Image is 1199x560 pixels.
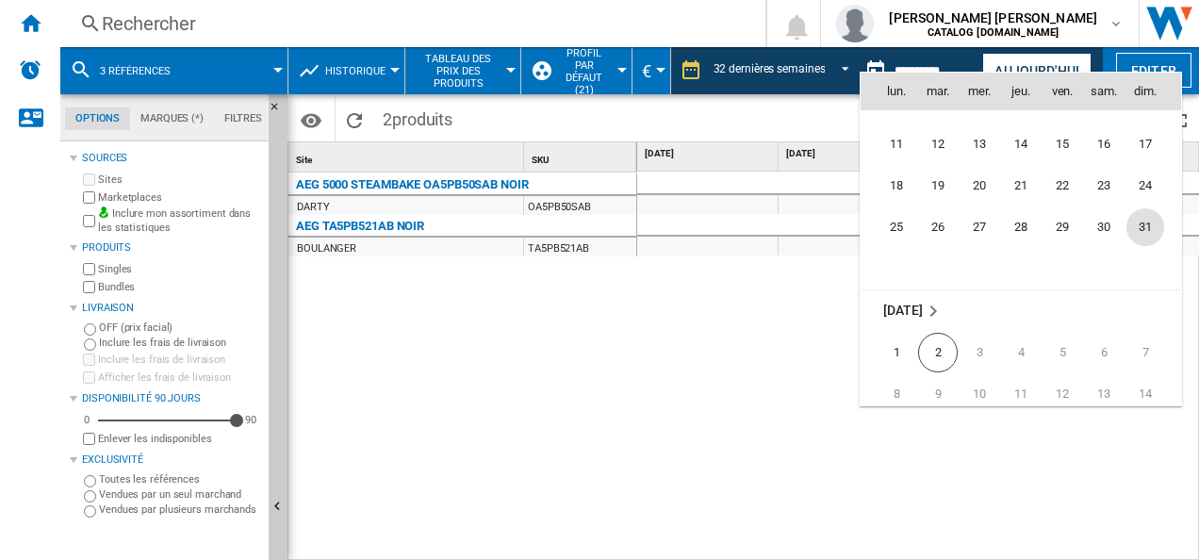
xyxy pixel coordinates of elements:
[917,206,959,248] td: Tuesday August 26 2025
[1042,373,1083,415] td: Friday September 12 2025
[959,373,1000,415] td: Wednesday September 10 2025
[959,165,1000,206] td: Wednesday August 20 2025
[1125,73,1181,110] th: dim.
[959,206,1000,248] td: Wednesday August 27 2025
[1085,125,1123,163] span: 16
[1083,206,1125,248] td: Saturday August 30 2025
[878,334,915,371] span: 1
[1083,332,1125,373] td: Saturday September 6 2025
[961,208,998,246] span: 27
[1125,124,1181,165] td: Sunday August 17 2025
[959,332,1000,373] td: Wednesday September 3 2025
[861,332,917,373] td: Monday September 1 2025
[861,124,1181,165] tr: Week 3
[1000,124,1042,165] td: Thursday August 14 2025
[917,373,959,415] td: Tuesday September 9 2025
[878,208,915,246] span: 25
[959,73,1000,110] th: mer.
[861,248,1181,290] tr: Week undefined
[861,290,1181,333] td: September 2025
[1085,167,1123,205] span: 23
[861,124,917,165] td: Monday August 11 2025
[1125,206,1181,248] td: Sunday August 31 2025
[919,167,957,205] span: 19
[861,290,1181,333] tr: Week undefined
[883,303,922,318] span: [DATE]
[861,165,1181,206] tr: Week 4
[919,208,957,246] span: 26
[919,125,957,163] span: 12
[861,373,917,415] td: Monday September 8 2025
[1042,206,1083,248] td: Friday August 29 2025
[917,332,959,373] td: Tuesday September 2 2025
[1126,125,1164,163] span: 17
[1042,165,1083,206] td: Friday August 22 2025
[959,124,1000,165] td: Wednesday August 13 2025
[1000,73,1042,110] th: jeu.
[1083,165,1125,206] td: Saturday August 23 2025
[961,125,998,163] span: 13
[861,206,917,248] td: Monday August 25 2025
[918,333,958,372] span: 2
[1126,208,1164,246] span: 31
[1083,124,1125,165] td: Saturday August 16 2025
[1126,167,1164,205] span: 24
[1000,206,1042,248] td: Thursday August 28 2025
[917,124,959,165] td: Tuesday August 12 2025
[1125,373,1181,415] td: Sunday September 14 2025
[861,73,917,110] th: lun.
[1083,73,1125,110] th: sam.
[1043,125,1081,163] span: 15
[861,165,917,206] td: Monday August 18 2025
[861,206,1181,248] tr: Week 5
[1000,332,1042,373] td: Thursday September 4 2025
[1042,332,1083,373] td: Friday September 5 2025
[1002,208,1040,246] span: 28
[917,165,959,206] td: Tuesday August 19 2025
[1043,208,1081,246] span: 29
[861,373,1181,415] tr: Week 2
[1042,124,1083,165] td: Friday August 15 2025
[1002,125,1040,163] span: 14
[917,73,959,110] th: mar.
[1125,165,1181,206] td: Sunday August 24 2025
[878,125,915,163] span: 11
[961,167,998,205] span: 20
[1042,73,1083,110] th: ven.
[1043,167,1081,205] span: 22
[1083,373,1125,415] td: Saturday September 13 2025
[1125,332,1181,373] td: Sunday September 7 2025
[1000,165,1042,206] td: Thursday August 21 2025
[861,73,1181,405] md-calendar: Calendar
[1002,167,1040,205] span: 21
[1000,373,1042,415] td: Thursday September 11 2025
[878,167,915,205] span: 18
[1085,208,1123,246] span: 30
[861,332,1181,373] tr: Week 1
